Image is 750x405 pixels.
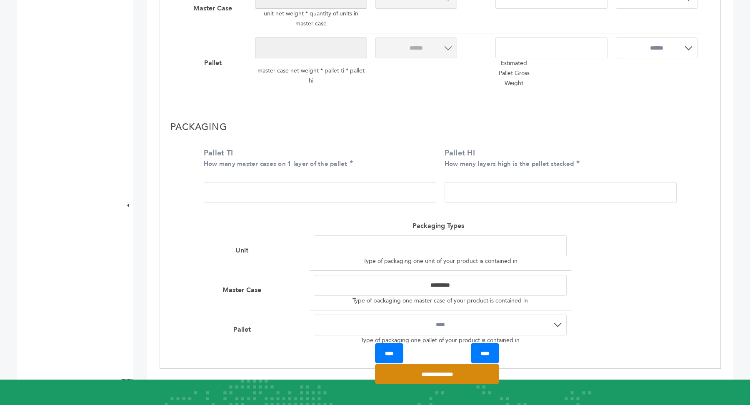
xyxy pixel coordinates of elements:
[235,246,252,255] div: Unit
[314,296,567,306] p: Type of packaging one master case of your product is contained in
[255,63,367,88] p: master case net weight * pallet ti * pallet hi
[170,122,710,137] h2: Packaging
[445,160,574,168] small: How many layers high is the pallet stacked
[314,256,567,266] p: Type of packaging one unit of your product is contained in
[233,325,255,334] div: Pallet
[314,335,567,345] p: Type of packaging one pallet of your product is contained in
[204,160,347,168] small: How many master cases on 1 layer of the pallet
[204,58,226,67] div: Pallet
[222,285,265,295] div: Master Case
[193,4,236,13] div: Master Case
[255,9,367,29] p: unit net weight * quantity of units in master case
[412,221,468,230] div: Packaging Types
[495,58,533,88] p: Estimated Pallet Gross Weight
[445,148,673,169] label: Pallet HI
[204,148,432,169] label: Pallet TI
